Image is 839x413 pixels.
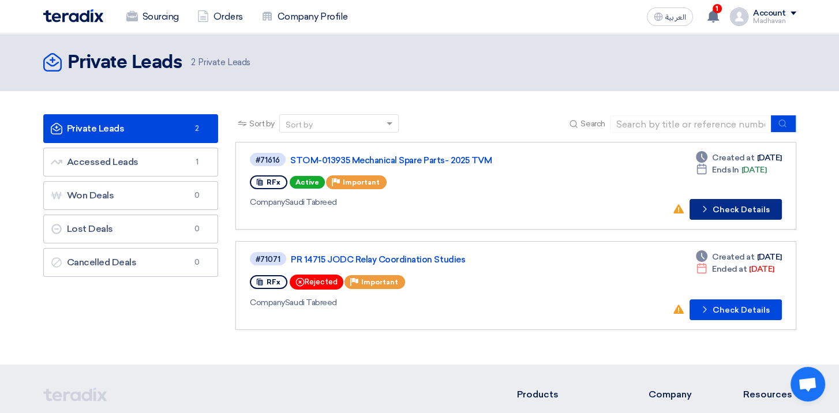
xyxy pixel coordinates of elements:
div: Rejected [290,275,343,290]
div: #71071 [256,256,280,263]
button: Check Details [690,299,782,320]
div: Open chat [791,367,825,401]
span: 2 [191,57,196,67]
span: Sort by [249,118,275,130]
span: 0 [190,257,204,268]
input: Search by title or reference number [610,115,771,133]
div: Madhavan [753,18,796,24]
div: Saudi Tabreed [250,196,581,208]
span: Ends In [712,164,739,176]
li: Resources [743,388,796,401]
span: 0 [190,190,204,201]
a: Sourcing [117,4,188,29]
span: Ended at [712,263,747,275]
span: Created at [712,152,754,164]
li: Products [516,388,614,401]
a: Cancelled Deals0 [43,248,219,277]
a: PR 14715 JODC Relay Coordination Studies [291,254,579,265]
span: 1 [190,156,204,168]
span: RFx [267,278,280,286]
a: Private Leads2 [43,114,219,143]
a: Won Deals0 [43,181,219,210]
li: Company [649,388,709,401]
span: Created at [712,251,754,263]
div: [DATE] [696,164,766,176]
div: [DATE] [696,263,774,275]
div: #71616 [256,156,280,164]
a: Company Profile [252,4,357,29]
button: Check Details [690,199,782,220]
span: Company [250,298,285,307]
div: Account [753,9,786,18]
h2: Private Leads [68,51,182,74]
span: 2 [190,123,204,134]
a: STOM-013935 Mechanical Spare Parts- 2025 TVM [290,155,579,166]
img: Teradix logo [43,9,103,22]
span: RFx [267,178,280,186]
div: [DATE] [696,152,781,164]
span: Company [250,197,285,207]
span: العربية [665,13,686,21]
span: Important [361,278,398,286]
div: Saudi Tabreed [250,296,582,309]
span: Search [580,118,605,130]
span: 0 [190,223,204,235]
img: profile_test.png [730,7,748,26]
span: Important [343,178,380,186]
a: Lost Deals0 [43,215,219,243]
span: Private Leads [191,56,250,69]
div: Sort by [286,119,313,131]
a: Accessed Leads1 [43,148,219,177]
button: العربية [647,7,693,26]
span: Active [290,176,325,189]
span: 1 [713,4,722,13]
a: Orders [188,4,252,29]
div: [DATE] [696,251,781,263]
